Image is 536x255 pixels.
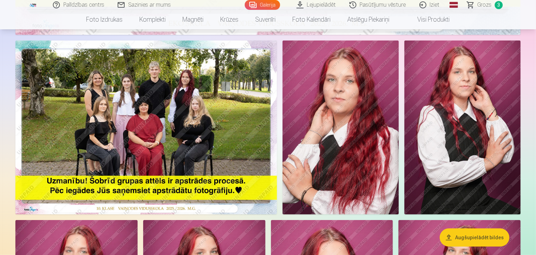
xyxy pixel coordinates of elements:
[478,1,492,9] span: Grozs
[398,10,458,29] a: Visi produkti
[78,10,131,29] a: Foto izdrukas
[131,10,174,29] a: Komplekti
[212,10,247,29] a: Krūzes
[440,228,509,247] button: Augšupielādēt bildes
[174,10,212,29] a: Magnēti
[247,10,284,29] a: Suvenīri
[284,10,339,29] a: Foto kalendāri
[339,10,398,29] a: Atslēgu piekariņi
[29,3,37,7] img: /fa1
[495,1,503,9] span: 3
